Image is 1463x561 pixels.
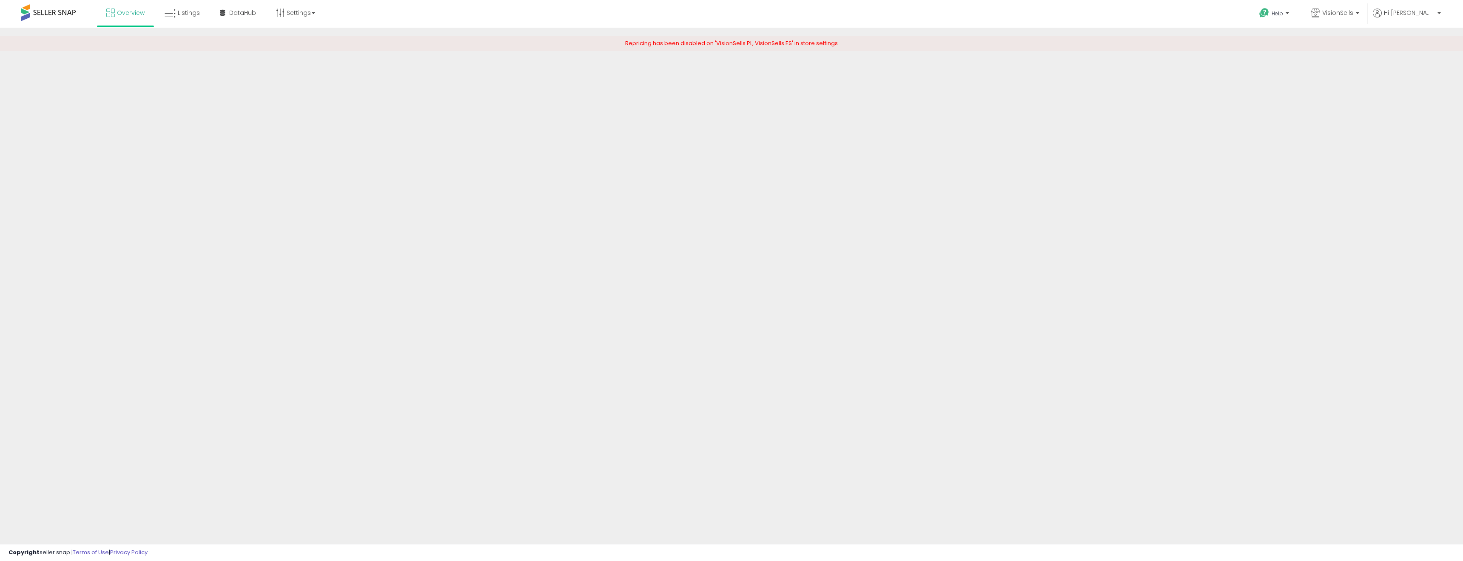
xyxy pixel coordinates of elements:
[229,9,256,17] span: DataHub
[1373,9,1441,28] a: Hi [PERSON_NAME]
[178,9,200,17] span: Listings
[1384,9,1435,17] span: Hi [PERSON_NAME]
[625,39,838,47] span: Repricing has been disabled on 'VisionSells PL, VisionSells ES' in store settings
[1252,1,1298,28] a: Help
[1322,9,1353,17] span: VisionSells
[117,9,145,17] span: Overview
[1259,8,1269,18] i: Get Help
[1272,10,1283,17] span: Help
